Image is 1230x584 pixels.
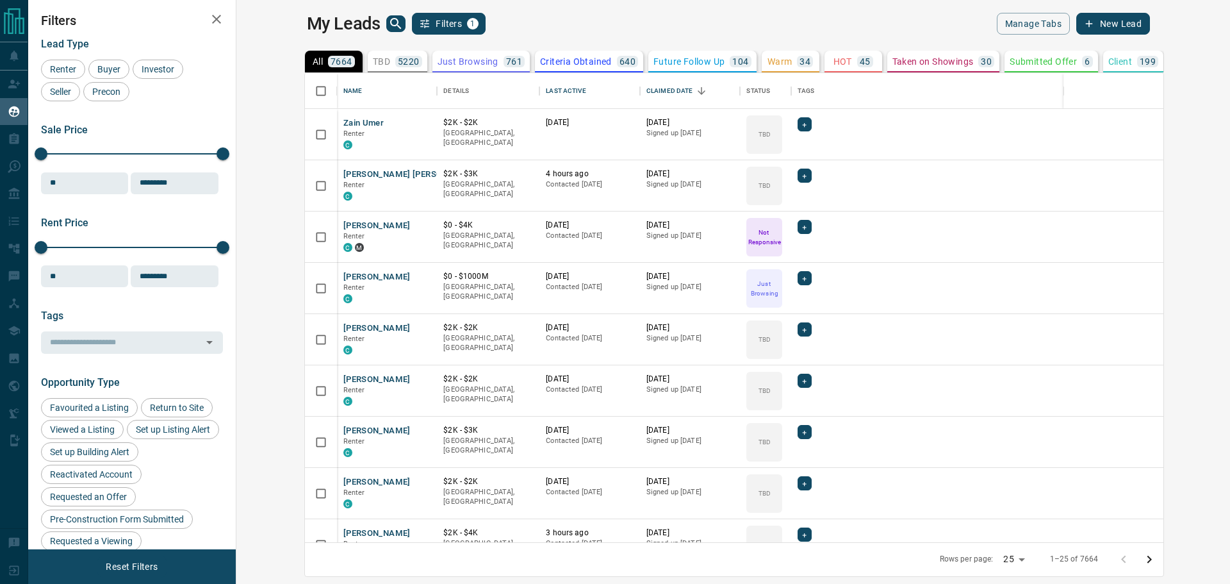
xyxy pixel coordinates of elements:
button: [PERSON_NAME] [343,528,411,540]
div: + [798,271,811,285]
div: Set up Listing Alert [127,420,219,439]
div: + [798,528,811,542]
p: Signed up [DATE] [646,333,734,344]
span: Lead Type [41,38,89,50]
button: Filters1 [412,13,486,35]
div: Requested a Viewing [41,531,142,551]
div: condos.ca [343,346,352,355]
p: 640 [619,57,635,66]
button: Open [201,333,218,351]
span: Opportunity Type [41,376,120,388]
p: $2K - $2K [443,117,533,128]
p: [DATE] [546,220,634,231]
button: [PERSON_NAME] [343,476,411,488]
div: Precon [83,82,129,101]
p: TBD [758,129,771,139]
div: Seller [41,82,80,101]
p: Submitted Offer [1010,57,1077,66]
span: Renter [343,283,365,292]
div: Renter [41,60,85,79]
button: Sort [693,82,710,100]
div: Last Active [546,73,586,109]
p: 5220 [398,57,420,66]
span: + [802,323,807,336]
p: 3 hours ago [546,528,634,538]
span: + [802,169,807,182]
div: + [798,220,811,234]
p: [DATE] [646,322,734,333]
p: [DATE] [646,220,734,231]
p: $2K - $2K [443,374,533,385]
p: [GEOGRAPHIC_DATA], [GEOGRAPHIC_DATA] [443,282,533,302]
span: Return to Site [145,403,208,413]
p: Contacted [DATE] [546,231,634,241]
p: Contacted [DATE] [546,487,634,497]
p: [DATE] [646,476,734,487]
p: TBD [758,488,771,498]
p: $0 - $4K [443,220,533,231]
p: $2K - $3K [443,169,533,179]
button: [PERSON_NAME] [343,425,411,437]
p: [DATE] [546,476,634,487]
div: condos.ca [343,294,352,303]
h2: Filters [41,13,223,28]
div: Status [740,73,791,109]
p: 34 [799,57,810,66]
button: Manage Tabs [997,13,1070,35]
p: 45 [860,57,871,66]
p: Signed up [DATE] [646,538,734,549]
div: Reactivated Account [41,465,142,484]
div: + [798,425,811,439]
span: Renter [343,488,365,497]
p: Signed up [DATE] [646,128,734,138]
span: Renter [343,129,365,138]
div: Investor [133,60,183,79]
p: [DATE] [646,169,734,179]
p: [GEOGRAPHIC_DATA], [GEOGRAPHIC_DATA] [443,179,533,199]
div: condos.ca [343,140,352,149]
span: Seller [45,87,76,97]
div: + [798,476,811,490]
p: Signed up [DATE] [646,385,734,395]
span: Reactivated Account [45,469,137,480]
button: [PERSON_NAME] [343,271,411,283]
div: condos.ca [343,499,352,508]
p: Signed up [DATE] [646,436,734,446]
span: + [802,374,807,387]
div: Last Active [539,73,640,109]
span: Investor [137,64,179,74]
button: New Lead [1076,13,1150,35]
p: [GEOGRAPHIC_DATA], [GEOGRAPHIC_DATA] [443,436,533,456]
div: Tags [798,73,814,109]
p: Contacted [DATE] [546,538,634,549]
p: 104 [732,57,748,66]
p: [GEOGRAPHIC_DATA], [GEOGRAPHIC_DATA] [443,231,533,251]
div: condos.ca [343,448,352,457]
button: Go to next page [1136,547,1162,572]
p: [GEOGRAPHIC_DATA], [GEOGRAPHIC_DATA] [443,487,533,507]
span: Renter [343,437,365,446]
button: search button [386,15,406,32]
span: Set up Building Alert [45,447,134,457]
span: + [802,528,807,541]
div: mrloft.ca [355,243,364,252]
p: $0 - $1000M [443,271,533,282]
div: Claimed Date [640,73,741,109]
p: Client [1108,57,1132,66]
span: Set up Listing Alert [131,424,215,435]
span: Renter [343,232,365,240]
p: 199 [1140,57,1156,66]
span: Requested an Offer [45,492,131,502]
button: Reset Filters [97,556,166,578]
button: [PERSON_NAME] [PERSON_NAME] [343,169,480,181]
p: TBD [758,540,771,549]
div: Favourited a Listing [41,398,138,417]
p: TBD [758,335,771,344]
div: Details [437,73,539,109]
p: Just Browsing [438,57,498,66]
button: [PERSON_NAME] [343,374,411,386]
p: Signed up [DATE] [646,282,734,292]
p: Signed up [DATE] [646,231,734,241]
p: Not Responsive [748,228,781,247]
span: Renter [343,386,365,394]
